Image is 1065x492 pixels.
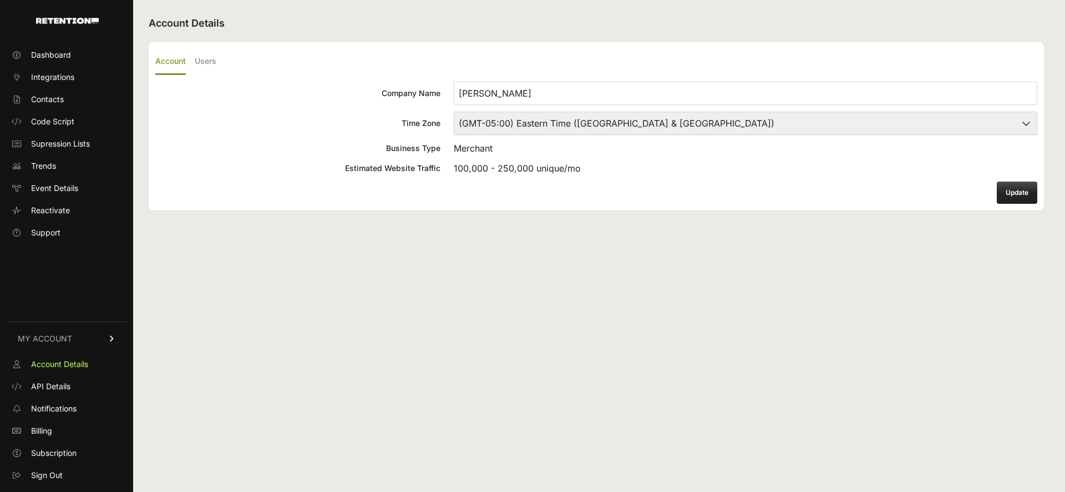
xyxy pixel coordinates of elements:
[454,112,1037,135] select: Time Zone
[7,422,126,440] a: Billing
[997,182,1037,204] button: Update
[7,224,126,242] a: Support
[36,18,99,24] img: Retention.com
[155,163,440,174] div: Estimated Website Traffic
[31,425,52,436] span: Billing
[31,72,74,83] span: Integrations
[31,160,56,172] span: Trends
[31,49,71,61] span: Dashboard
[31,183,78,194] span: Event Details
[31,359,88,370] span: Account Details
[31,138,90,149] span: Supression Lists
[31,403,77,414] span: Notifications
[31,227,60,238] span: Support
[7,46,126,64] a: Dashboard
[31,470,63,481] span: Sign Out
[7,179,126,197] a: Event Details
[149,16,1044,31] h2: Account Details
[7,68,126,86] a: Integrations
[7,466,126,484] a: Sign Out
[7,202,126,219] a: Reactivate
[31,448,77,459] span: Subscription
[18,333,72,344] span: MY ACCOUNT
[7,378,126,395] a: API Details
[31,205,70,216] span: Reactivate
[454,142,1037,155] div: Merchant
[7,444,126,462] a: Subscription
[7,113,126,130] a: Code Script
[31,381,70,392] span: API Details
[454,82,1037,105] input: Company Name
[155,49,186,75] label: Account
[7,322,126,355] a: MY ACCOUNT
[31,94,64,105] span: Contacts
[155,143,440,154] div: Business Type
[7,135,126,153] a: Supression Lists
[195,49,216,75] label: Users
[7,400,126,418] a: Notifications
[155,118,440,129] div: Time Zone
[454,162,1037,175] div: 100,000 - 250,000 unique/mo
[7,157,126,175] a: Trends
[31,116,74,127] span: Code Script
[7,91,126,108] a: Contacts
[155,88,440,99] div: Company Name
[7,355,126,373] a: Account Details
